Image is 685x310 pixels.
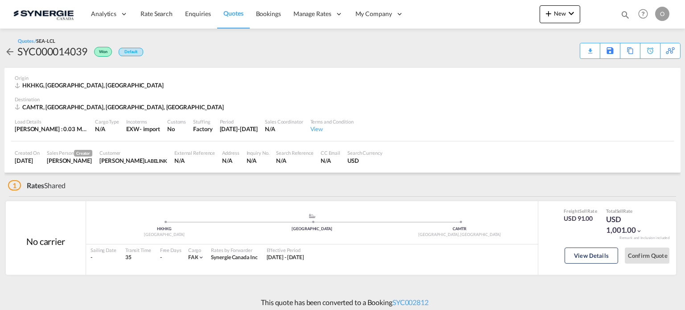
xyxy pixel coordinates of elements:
div: SYC000014039 [17,44,87,58]
md-icon: icon-chevron-down [636,228,642,234]
md-icon: icon-magnify [620,10,630,20]
button: View Details [565,248,618,264]
div: icon-magnify [620,10,630,23]
div: Transit Time [125,247,151,253]
div: Sailing Date [91,247,116,253]
div: Won [87,44,114,58]
a: SYC002812 [392,298,429,306]
div: Rates by Forwarder [211,247,257,253]
button: icon-plus 400-fgNewicon-chevron-down [540,5,580,23]
span: Help [635,6,651,21]
md-icon: icon-plus 400-fg [543,8,554,19]
div: Search Reference [276,149,313,156]
div: Origin [15,74,670,81]
div: Help [635,6,655,22]
div: N/A [321,157,340,165]
div: 35 [125,254,151,261]
div: [GEOGRAPHIC_DATA] [238,226,386,232]
div: Search Currency [347,149,383,156]
span: Sell [579,208,587,214]
div: Adriana Groposila [47,157,92,165]
div: Factory Stuffing [193,125,212,133]
div: N/A [95,125,119,133]
span: My Company [355,9,392,18]
div: CAMTR, Montreal, QC, Americas [15,103,226,111]
md-icon: assets/icons/custom/ship-fill.svg [307,214,318,218]
md-icon: icon-chevron-down [198,254,204,260]
div: View [310,125,354,133]
p: This quote has been converted to a Booking [256,298,429,307]
span: Analytics [91,9,116,18]
div: Created On [15,149,40,156]
button: Confirm Quote [625,248,669,264]
div: Address [222,149,239,156]
div: N/A [247,157,269,165]
div: CC Email [321,149,340,156]
md-icon: icon-download [585,45,595,51]
div: No [167,125,186,133]
div: External Reference [174,149,215,156]
span: Sell [616,208,623,214]
div: Customer [99,149,167,156]
div: Remark and Inclusion included [613,236,676,240]
div: Cargo Type [95,118,119,125]
md-icon: icon-chevron-down [566,8,577,19]
span: Quotes [223,9,243,17]
div: Total Rate [606,208,651,214]
div: Sales Coordinator [265,118,303,125]
div: - import [140,125,160,133]
div: USD [347,157,383,165]
div: Load Details [15,118,88,125]
span: 1 [8,180,21,190]
div: USD 91.00 [564,214,597,223]
span: LABELINK [144,158,167,164]
div: Sales Person [47,149,92,157]
div: JEREMY BOURSIER [99,157,167,165]
div: N/A [222,157,239,165]
span: Won [99,49,110,58]
div: Inquiry No. [247,149,269,156]
div: 13 Aug 2025 - 31 Aug 2025 [267,254,305,261]
div: USD 1,001.00 [606,214,651,236]
div: [GEOGRAPHIC_DATA] [91,232,238,238]
div: Destination [15,96,670,103]
div: - [91,254,116,261]
img: 1f56c880d42311ef80fc7dca854c8e59.png [13,4,74,24]
div: Period [220,118,258,125]
span: Creator [74,150,92,157]
span: HKHKG, [GEOGRAPHIC_DATA], [GEOGRAPHIC_DATA] [22,82,164,89]
div: Terms and Condition [310,118,354,125]
div: HKHKG, Hong Kong, Asia Pacific [15,81,166,89]
span: Enquiries [185,10,211,17]
div: Quote PDF is not available at this time [585,43,595,51]
div: [GEOGRAPHIC_DATA], [GEOGRAPHIC_DATA] [386,232,533,238]
div: Incoterms [126,118,160,125]
div: Quotes /SEA-LCL [18,37,55,44]
div: icon-arrow-left [4,44,17,58]
div: Free Days [160,247,182,253]
span: Synergie Canada Inc [211,254,257,260]
span: FAK [188,254,198,260]
md-icon: icon-arrow-left [4,46,15,57]
div: Shared [8,181,66,190]
span: New [543,10,577,17]
div: No carrier [26,235,65,248]
span: [DATE] - [DATE] [267,254,305,260]
div: Cargo [188,247,205,253]
div: [PERSON_NAME] : 0.03 MT | Volumetric Wt : 0.11 CBM | Chargeable Wt : 0.11 W/M [15,125,88,133]
div: Default [119,48,143,56]
div: Freight Rate [564,208,597,214]
div: 13 Aug 2025 [15,157,40,165]
div: Effective Period [267,247,305,253]
span: Rates [27,181,45,190]
div: EXW [126,125,140,133]
div: - [160,254,162,261]
div: N/A [174,157,215,165]
div: O [655,7,669,21]
div: Stuffing [193,118,212,125]
div: CAMTR [386,226,533,232]
div: Synergie Canada Inc [211,254,257,261]
span: Rate Search [140,10,173,17]
div: N/A [265,125,303,133]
